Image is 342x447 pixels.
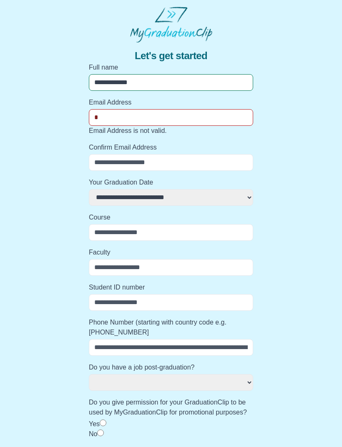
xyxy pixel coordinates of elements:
[89,430,97,437] label: No
[89,212,253,222] label: Course
[89,317,253,337] label: Phone Number (starting with country code e.g. [PHONE_NUMBER]
[89,97,253,107] label: Email Address
[89,420,100,427] label: Yes
[89,397,253,417] label: Do you give permission for your GraduationClip to be used by MyGraduationClip for promotional pur...
[89,177,253,187] label: Your Graduation Date
[89,362,253,372] label: Do you have a job post-graduation?
[89,247,253,257] label: Faculty
[89,62,253,72] label: Full name
[130,7,212,42] img: MyGraduationClip
[89,142,253,152] label: Confirm Email Address
[135,49,207,62] span: Let's get started
[89,127,167,134] span: Email Address is not valid.
[89,282,253,292] label: Student ID number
